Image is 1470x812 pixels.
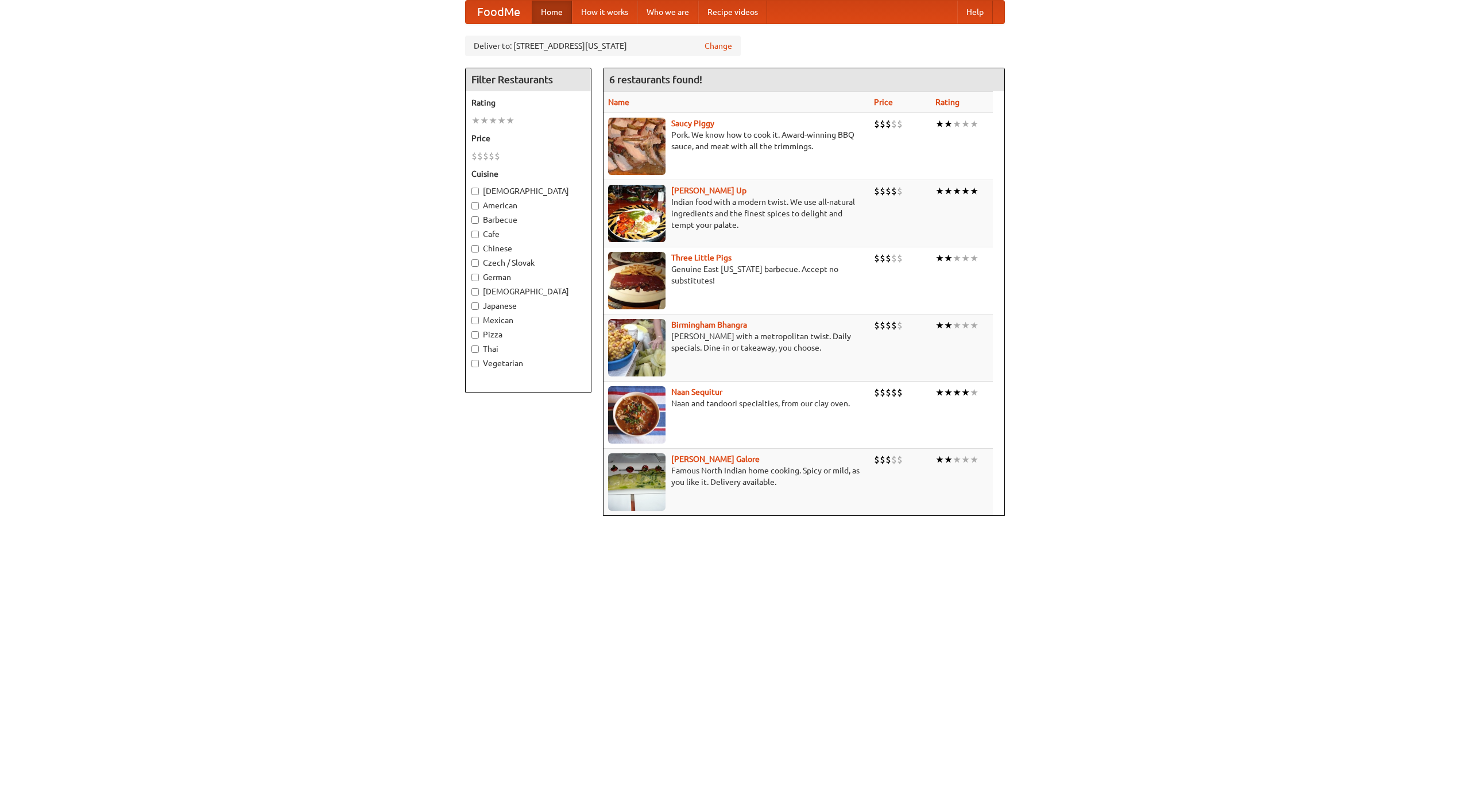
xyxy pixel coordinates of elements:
[471,231,479,238] input: Cafe
[471,288,479,296] input: [DEMOGRAPHIC_DATA]
[671,253,732,262] a: Three Little Pigs
[671,454,760,464] b: [PERSON_NAME] Galore
[471,216,479,224] input: Barbecue
[471,259,479,267] input: Czech / Slovak
[671,320,747,329] b: Birmingham Bhangra
[608,98,629,107] a: Name
[471,97,585,108] h5: Rating
[961,185,970,197] li: ★
[471,214,585,226] label: Barbecue
[874,453,880,466] li: $
[471,329,585,340] label: Pizza
[885,118,891,130] li: $
[961,118,970,130] li: ★
[970,453,978,466] li: ★
[471,257,585,269] label: Czech / Slovak
[671,387,722,397] b: Naan Sequitur
[471,300,585,312] label: Japanese
[497,114,506,127] li: ★
[970,386,978,399] li: ★
[608,185,666,242] img: curryup.jpg
[471,331,479,339] input: Pizza
[471,133,585,144] h5: Price
[891,252,897,265] li: $
[897,252,903,265] li: $
[897,453,903,466] li: $
[532,1,572,24] a: Home
[608,386,666,444] img: naansequitur.jpg
[477,150,483,162] li: $
[471,200,585,211] label: American
[608,453,666,511] img: currygalore.jpg
[471,360,479,367] input: Vegetarian
[935,386,944,399] li: ★
[471,243,585,254] label: Chinese
[880,185,885,197] li: $
[935,98,960,107] a: Rating
[944,118,953,130] li: ★
[572,1,637,24] a: How it works
[471,343,585,355] label: Thai
[885,252,891,265] li: $
[471,202,479,209] input: American
[609,74,702,85] ng-pluralize: 6 restaurants found!
[608,319,666,376] img: bhangra.jpg
[698,1,767,24] a: Recipe videos
[671,119,714,128] a: Saucy Piggy
[471,314,585,326] label: Mexican
[953,319,961,332] li: ★
[891,185,897,197] li: $
[897,185,903,197] li: $
[471,228,585,240] label: Cafe
[935,453,944,466] li: ★
[944,319,953,332] li: ★
[944,386,953,399] li: ★
[608,465,865,488] p: Famous North Indian home cooking. Spicy or mild, as you like it. Delivery available.
[608,118,666,175] img: saucy.jpg
[874,98,893,107] a: Price
[489,114,497,127] li: ★
[961,386,970,399] li: ★
[891,453,897,466] li: $
[885,453,891,466] li: $
[880,252,885,265] li: $
[608,331,865,353] p: [PERSON_NAME] with a metropolitan twist. Daily specials. Dine-in or takeaway, you choose.
[471,317,479,324] input: Mexican
[891,118,897,130] li: $
[608,398,865,409] p: Naan and tandoori specialties, from our clay oven.
[953,185,961,197] li: ★
[880,319,885,332] li: $
[961,252,970,265] li: ★
[471,345,479,353] input: Thai
[957,1,993,24] a: Help
[471,358,585,369] label: Vegetarian
[608,129,865,152] p: Pork. We know how to cook it. Award-winning BBQ sauce, and meat with all the trimmings.
[471,245,479,252] input: Chinese
[471,185,585,197] label: [DEMOGRAPHIC_DATA]
[953,386,961,399] li: ★
[671,186,746,195] a: [PERSON_NAME] Up
[471,188,479,195] input: [DEMOGRAPHIC_DATA]
[489,150,494,162] li: $
[471,271,585,283] label: German
[874,386,880,399] li: $
[885,386,891,399] li: $
[637,1,698,24] a: Who we are
[897,319,903,332] li: $
[471,150,477,162] li: $
[944,252,953,265] li: ★
[970,185,978,197] li: ★
[897,118,903,130] li: $
[897,386,903,399] li: $
[880,386,885,399] li: $
[466,68,591,91] h4: Filter Restaurants
[935,185,944,197] li: ★
[944,453,953,466] li: ★
[471,168,585,180] h5: Cuisine
[705,40,732,52] a: Change
[953,453,961,466] li: ★
[506,114,514,127] li: ★
[471,286,585,297] label: [DEMOGRAPHIC_DATA]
